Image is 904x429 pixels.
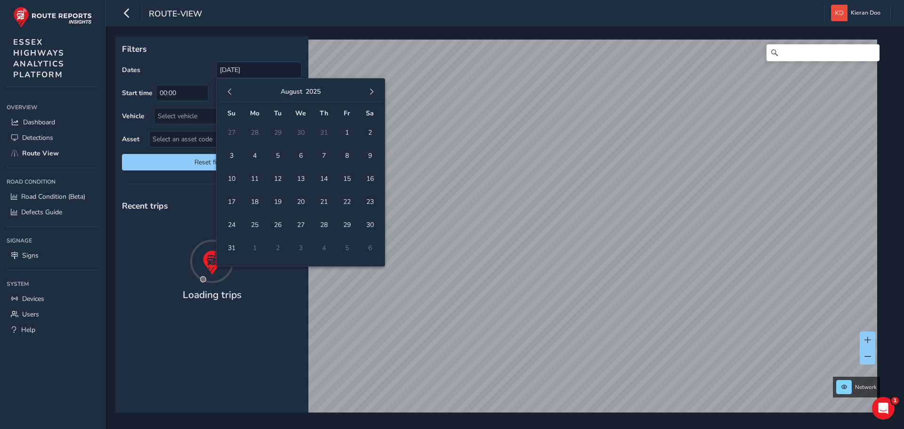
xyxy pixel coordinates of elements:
span: 5 [269,147,286,164]
span: ESSEX HIGHWAYS ANALYTICS PLATFORM [13,37,65,80]
span: Network [855,383,877,391]
button: 2025 [306,87,321,96]
button: August [281,87,302,96]
span: Devices [22,294,44,303]
span: Dashboard [23,118,55,127]
span: 8 [339,147,355,164]
span: 6 [292,147,309,164]
span: 17 [223,194,240,210]
label: Start time [122,89,153,97]
p: Filters [122,43,302,55]
span: Users [22,310,39,319]
span: 20 [292,194,309,210]
input: Search [767,44,880,61]
span: Help [21,325,35,334]
span: 26 [269,217,286,233]
button: Kieran Doo [831,5,884,21]
span: 27 [292,217,309,233]
span: Th [320,109,328,118]
span: 14 [315,170,332,187]
img: diamond-layout [831,5,847,21]
span: route-view [149,8,202,21]
span: 19 [269,194,286,210]
a: Detections [7,130,98,146]
span: Reset filters [129,158,295,167]
span: Defects Guide [21,208,62,217]
span: 16 [362,170,378,187]
img: rr logo [13,7,92,28]
label: Vehicle [122,112,145,121]
span: Road Condition (Beta) [21,192,85,201]
a: Signs [7,248,98,263]
span: 21 [315,194,332,210]
span: Fr [344,109,350,118]
span: We [295,109,306,118]
a: Route View [7,146,98,161]
div: System [7,277,98,291]
span: 3 [223,147,240,164]
span: 7 [315,147,332,164]
span: Tu [274,109,282,118]
span: 24 [223,217,240,233]
span: 10 [223,170,240,187]
span: Route View [22,149,59,158]
span: Mo [250,109,259,118]
span: 29 [339,217,355,233]
label: Dates [122,65,140,74]
span: 31 [223,240,240,256]
span: 2 [362,124,378,141]
div: Signage [7,234,98,248]
a: Help [7,322,98,338]
span: 28 [315,217,332,233]
span: Kieran Doo [851,5,880,21]
span: 13 [292,170,309,187]
a: Defects Guide [7,204,98,220]
span: Su [227,109,235,118]
a: Users [7,307,98,322]
span: Recent trips [122,200,168,211]
span: 12 [269,170,286,187]
a: Dashboard [7,114,98,130]
div: Road Condition [7,175,98,189]
a: Devices [7,291,98,307]
span: 22 [339,194,355,210]
h4: Loading trips [183,289,242,301]
iframe: Intercom live chat [872,397,895,420]
span: 1 [891,397,899,405]
span: 1 [339,124,355,141]
span: 30 [362,217,378,233]
span: 15 [339,170,355,187]
span: 9 [362,147,378,164]
span: 18 [246,194,263,210]
button: Reset filters [122,154,302,170]
label: Asset [122,135,139,144]
span: Sa [366,109,374,118]
span: Signs [22,251,39,260]
canvas: Map [119,40,877,423]
span: 23 [362,194,378,210]
span: Detections [22,133,53,142]
span: 11 [246,170,263,187]
span: Select an asset code [149,131,286,147]
div: Overview [7,100,98,114]
div: Select vehicle [154,108,286,124]
span: 4 [246,147,263,164]
a: Road Condition (Beta) [7,189,98,204]
span: 25 [246,217,263,233]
